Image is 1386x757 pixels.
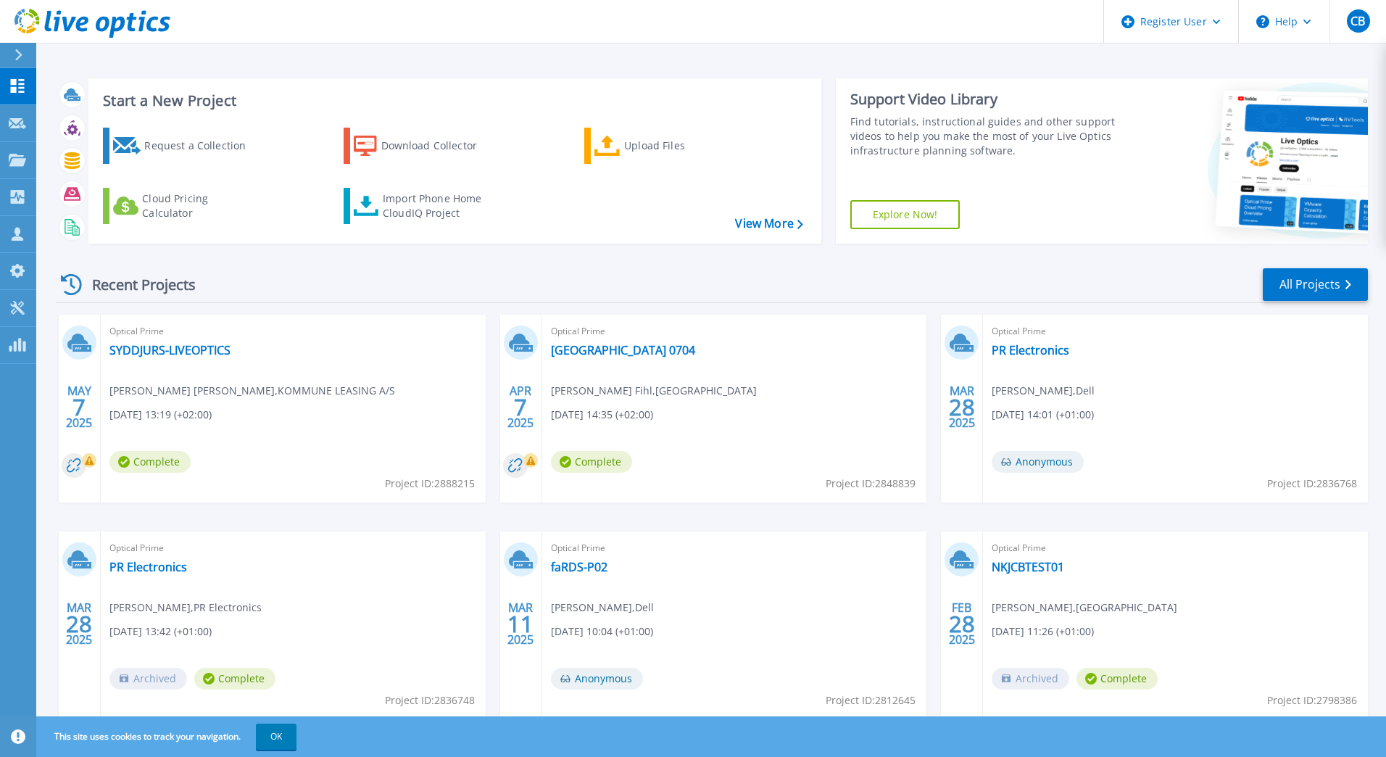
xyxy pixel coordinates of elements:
span: Optical Prime [109,323,477,339]
div: Download Collector [381,131,497,160]
div: Request a Collection [144,131,260,160]
span: Project ID: 2888215 [385,476,475,492]
span: [PERSON_NAME] Fihl , [GEOGRAPHIC_DATA] [551,383,757,399]
span: Optical Prime [551,323,918,339]
span: Project ID: 2836768 [1267,476,1357,492]
a: SYDDJURS-LIVEOPTICS [109,343,231,357]
span: Optical Prime [992,323,1359,339]
a: Explore Now! [850,200,960,229]
a: Request a Collection [103,128,265,164]
div: FEB 2025 [948,597,976,650]
span: Project ID: 2798386 [1267,692,1357,708]
a: [GEOGRAPHIC_DATA] 0704 [551,343,695,357]
div: MAR 2025 [65,597,93,650]
a: Upload Files [584,128,746,164]
button: OK [256,724,296,750]
div: Recent Projects [56,267,215,302]
span: [DATE] 14:35 (+02:00) [551,407,653,423]
span: 28 [949,401,975,413]
div: MAY 2025 [65,381,93,434]
span: CB [1350,15,1365,27]
span: Archived [109,668,187,690]
span: Project ID: 2836748 [385,692,475,708]
span: This site uses cookies to track your navigation. [40,724,296,750]
a: View More [735,217,802,231]
a: All Projects [1263,268,1368,301]
span: 7 [72,401,86,413]
span: Complete [109,451,191,473]
span: [DATE] 13:42 (+01:00) [109,624,212,640]
span: 7 [514,401,527,413]
div: MAR 2025 [948,381,976,434]
span: [PERSON_NAME] , Dell [551,600,654,616]
div: Cloud Pricing Calculator [142,191,258,220]
span: Complete [551,451,632,473]
span: [DATE] 11:26 (+01:00) [992,624,1094,640]
span: Archived [992,668,1069,690]
div: Upload Files [624,131,740,160]
span: [DATE] 13:19 (+02:00) [109,407,212,423]
h3: Start a New Project [103,93,802,109]
span: Optical Prime [551,540,918,556]
span: Project ID: 2812645 [826,692,916,708]
a: PR Electronics [992,343,1069,357]
span: 28 [66,618,92,630]
span: Optical Prime [992,540,1359,556]
span: Complete [194,668,275,690]
span: [DATE] 14:01 (+01:00) [992,407,1094,423]
a: faRDS-P02 [551,560,607,574]
div: APR 2025 [507,381,534,434]
span: Anonymous [992,451,1084,473]
a: Cloud Pricing Calculator [103,188,265,224]
span: [PERSON_NAME] [PERSON_NAME] , KOMMUNE LEASING A/S [109,383,395,399]
div: MAR 2025 [507,597,534,650]
a: Download Collector [344,128,505,164]
div: Import Phone Home CloudIQ Project [383,191,496,220]
a: NKJCBTEST01 [992,560,1064,574]
span: Project ID: 2848839 [826,476,916,492]
span: [PERSON_NAME] , PR Electronics [109,600,262,616]
span: Optical Prime [109,540,477,556]
span: 11 [507,618,534,630]
div: Support Video Library [850,90,1121,109]
span: 28 [949,618,975,630]
span: Anonymous [551,668,643,690]
span: [PERSON_NAME] , [GEOGRAPHIC_DATA] [992,600,1177,616]
div: Find tutorials, instructional guides and other support videos to help you make the most of your L... [850,115,1121,158]
span: [DATE] 10:04 (+01:00) [551,624,653,640]
span: Complete [1076,668,1158,690]
span: [PERSON_NAME] , Dell [992,383,1095,399]
a: PR Electronics [109,560,187,574]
